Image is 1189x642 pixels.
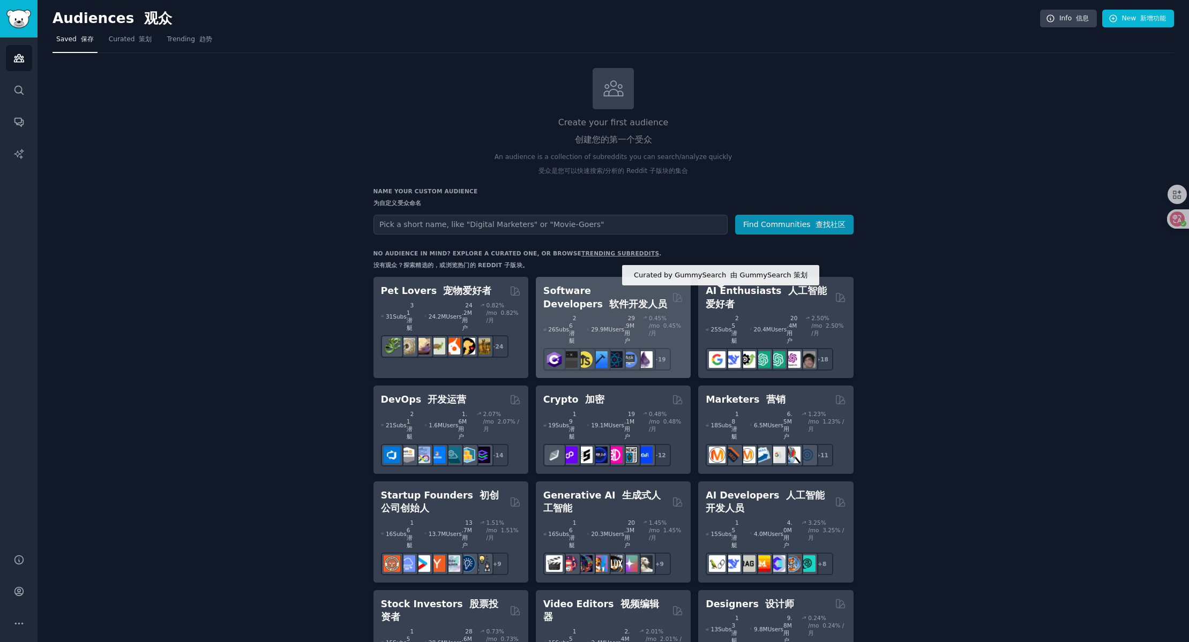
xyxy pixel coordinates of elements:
span: Trending [167,35,212,44]
div: 13.7M Users [424,519,473,549]
img: ethfinance [546,447,563,463]
font: 13.7M 用户 [462,519,473,548]
font: 设计师 [765,599,794,609]
img: ArtificalIntelligence [799,351,816,368]
img: elixir [636,351,653,368]
img: dalle2 [561,555,578,572]
img: MistralAI [754,555,771,572]
font: 人工智能爱好者 [706,285,826,309]
img: GummySearch logo [6,10,31,28]
img: OnlineMarketing [799,447,816,463]
font: 宠物爱好者 [443,285,491,296]
img: content_marketing [709,447,726,463]
h2: Stock Investors [381,598,506,624]
font: 3.25% /月 [808,527,844,541]
input: Pick a short name, like "Digital Marketers" or "Movie-Goers" [373,215,728,235]
img: leopardgeckos [414,338,430,354]
img: defiblockchain [606,447,623,463]
div: 6.5M Users [750,410,795,440]
font: 为自定义受众命名 [373,200,422,206]
a: Curated 策划 [105,31,156,53]
img: FluxAI [606,555,623,572]
font: 16 潜艇 [407,519,414,548]
font: 生成式人工智能 [543,490,661,514]
div: + 14 [486,444,508,466]
font: 新增功能 [1140,14,1166,22]
img: turtle [429,338,445,354]
img: MarketingResearch [784,447,801,463]
img: bigseo [724,447,741,463]
div: 1.23 % /mo [808,410,846,440]
img: DeepSeek [724,555,741,572]
div: 1.51 % /mo [487,519,521,549]
img: Entrepreneurship [459,555,475,572]
h2: Marketers [706,393,785,406]
div: 16 Sub s [381,519,417,549]
h2: Crypto [543,393,604,406]
h2: DevOps [381,393,467,406]
img: OpenAIDev [784,351,801,368]
div: + 11 [811,444,833,466]
img: defi_ [636,447,653,463]
a: New 新增功能 [1102,10,1174,28]
h2: Software Developers [543,284,668,311]
img: learnjavascript [576,351,593,368]
img: sdforall [591,555,608,572]
img: AskComputerScience [621,351,638,368]
font: 16 潜艇 [569,519,576,548]
div: 29.9M Users [587,314,635,344]
img: DeepSeek [724,351,741,368]
img: PetAdvice [459,338,475,354]
div: + 19 [648,348,671,371]
div: 21 Sub s [381,410,417,440]
font: 观众 [144,10,172,26]
img: aws_cdk [459,447,475,463]
img: AWS_Certified_Experts [399,447,415,463]
font: 2.07% /月 [483,418,519,432]
font: 创建您的第一个受众 [575,134,652,145]
div: 20.4M Users [750,314,798,344]
img: indiehackers [444,555,460,572]
h2: Startup Founders [381,489,506,515]
div: No audience in mind? Explore a curated one, or browse . [373,250,662,273]
img: software [561,351,578,368]
div: 26 Sub s [543,314,579,344]
img: AItoolsCatalog [739,351,756,368]
h2: Pet Lovers [381,284,492,298]
div: 18 Sub s [706,410,742,440]
div: 19 Sub s [543,410,579,440]
h2: Create your first audience [373,116,854,151]
font: 保存 [81,35,94,43]
div: 0.48 % /mo [649,410,683,440]
img: EntrepreneurRideAlong [384,555,400,572]
font: 视频编辑器 [543,599,659,623]
h2: AI Enthusiasts [706,284,831,311]
font: 受众是您可以快速搜索/分析的 Reddit 子版块的集合 [539,167,688,175]
a: Info 信息 [1040,10,1097,28]
font: 1.51% /月 [487,527,519,541]
span: Saved [56,35,94,44]
h3: Name your custom audience [373,187,854,211]
h2: AI Developers [706,489,831,515]
img: SaaS [399,555,415,572]
img: platformengineering [444,447,460,463]
font: 股票投资者 [381,599,498,623]
font: 查找社区 [816,220,846,229]
img: Docker_DevOps [414,447,430,463]
div: 0.82 % /mo [487,301,521,331]
img: herpetology [384,338,400,354]
img: Rag [739,555,756,572]
font: 20.4M 用户 [787,315,797,344]
div: 3.25 % /mo [808,519,846,549]
img: AskMarketing [739,447,756,463]
img: googleads [769,447,786,463]
font: 1.6M 用户 [458,411,467,440]
font: 开发运营 [428,394,466,405]
font: 18 潜艇 [731,411,738,440]
h2: Video Editors [543,598,668,624]
div: 2.50 % /mo [811,314,846,344]
img: AIDevelopersSociety [799,555,816,572]
p: An audience is a collection of subreddits you can search/analyze quickly [373,153,854,180]
img: aivideo [546,555,563,572]
font: 4.0M 用户 [783,519,792,548]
